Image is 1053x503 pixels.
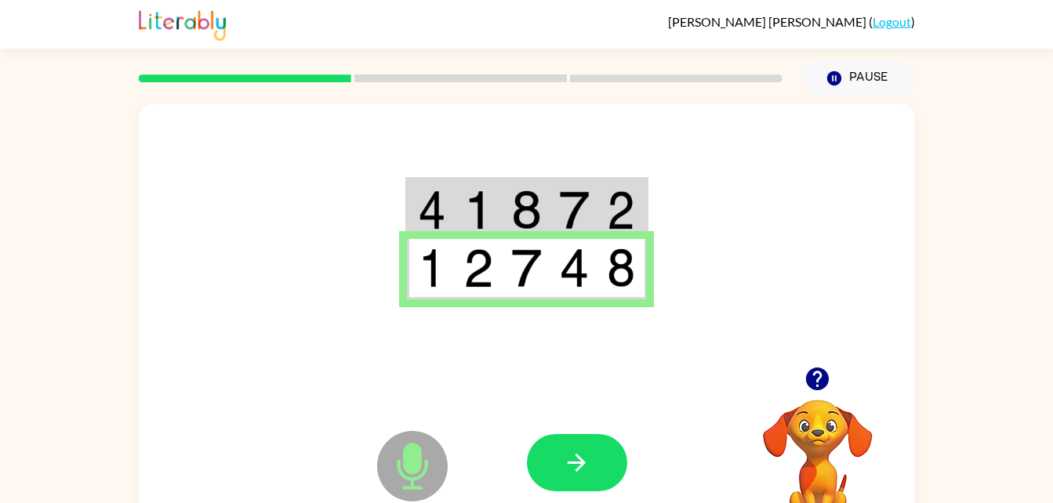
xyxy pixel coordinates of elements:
img: 7 [511,248,541,288]
img: 2 [463,248,493,288]
a: Logout [873,14,911,29]
img: 8 [511,190,541,230]
img: 2 [607,190,635,230]
img: 7 [559,190,589,230]
img: 8 [607,248,635,288]
img: 1 [418,248,446,288]
span: [PERSON_NAME] [PERSON_NAME] [668,14,869,29]
img: 4 [418,190,446,230]
img: 1 [463,190,493,230]
img: Literably [139,6,226,41]
button: Pause [801,60,915,96]
div: ( ) [668,14,915,29]
img: 4 [559,248,589,288]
